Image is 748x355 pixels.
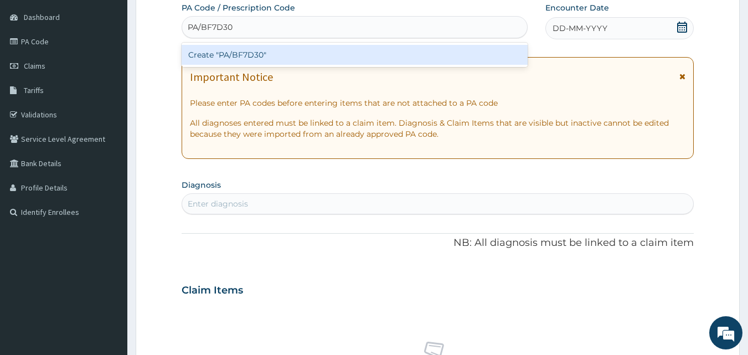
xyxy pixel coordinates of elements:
p: Please enter PA codes before entering items that are not attached to a PA code [190,97,686,109]
label: Encounter Date [545,2,609,13]
img: d_794563401_company_1708531726252_794563401 [20,55,45,83]
div: Create "PA/BF7D30" [182,45,528,65]
span: Claims [24,61,45,71]
span: Dashboard [24,12,60,22]
span: Tariffs [24,85,44,95]
p: All diagnoses entered must be linked to a claim item. Diagnosis & Claim Items that are visible bu... [190,117,686,140]
h1: Important Notice [190,71,273,83]
span: We're online! [64,107,153,219]
label: Diagnosis [182,179,221,191]
div: Minimize live chat window [182,6,208,32]
div: Chat with us now [58,62,186,76]
p: NB: All diagnosis must be linked to a claim item [182,236,694,250]
div: Enter diagnosis [188,198,248,209]
span: DD-MM-YYYY [553,23,607,34]
textarea: Type your message and hit 'Enter' [6,237,211,276]
h3: Claim Items [182,285,243,297]
label: PA Code / Prescription Code [182,2,295,13]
